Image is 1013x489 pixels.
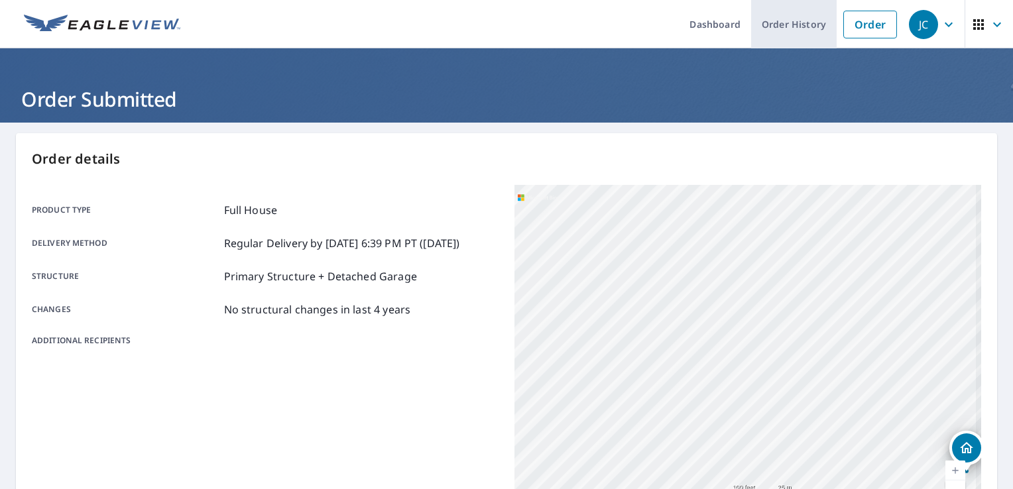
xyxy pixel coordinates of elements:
p: No structural changes in last 4 years [224,301,411,317]
h1: Order Submitted [16,85,997,113]
p: Structure [32,268,219,284]
p: Full House [224,202,278,218]
p: Changes [32,301,219,317]
a: Order [843,11,897,38]
img: EV Logo [24,15,180,34]
p: Additional recipients [32,335,219,347]
p: Primary Structure + Detached Garage [224,268,417,284]
p: Regular Delivery by [DATE] 6:39 PM PT ([DATE]) [224,235,460,251]
div: JC [909,10,938,39]
a: Current Level 18, Zoom In [945,461,965,480]
p: Product type [32,202,219,218]
p: Order details [32,149,981,169]
div: Dropped pin, building 1, Residential property, 2348 Tupelo Dr Clarksville, IN 47129 [949,431,984,472]
p: Delivery method [32,235,219,251]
